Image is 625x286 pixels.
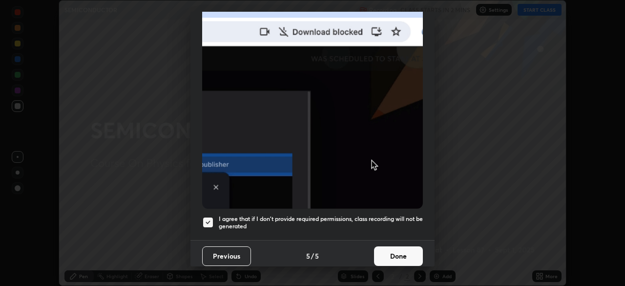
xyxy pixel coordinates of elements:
[311,251,314,261] h4: /
[315,251,319,261] h4: 5
[306,251,310,261] h4: 5
[202,246,251,266] button: Previous
[374,246,423,266] button: Done
[219,215,423,230] h5: I agree that if I don't provide required permissions, class recording will not be generated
